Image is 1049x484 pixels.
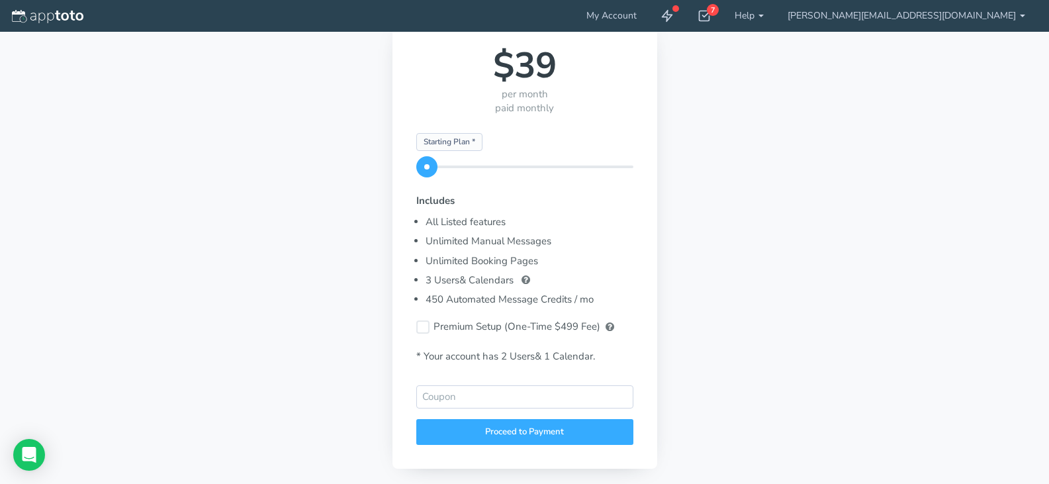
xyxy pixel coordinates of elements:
[13,439,45,471] div: Open Intercom Messenger
[426,290,633,309] li: 450 Automated Message Credits / mo
[416,87,633,101] div: per month
[416,101,633,115] div: paid monthly
[455,273,459,287] span: s
[416,419,633,445] div: Proceed to Payment
[416,194,633,208] p: Includes
[426,232,633,251] li: Unlimited Manual Messages
[426,213,633,232] li: All Listed features
[416,44,633,87] div: $39
[426,271,633,290] li: 3 User & Calendar
[426,252,633,271] li: Unlimited Booking Pages
[416,385,633,409] input: Coupon
[530,350,535,363] span: s
[433,320,600,334] span: Premium Setup (One-Time $499 Fee)
[416,133,482,151] span: Starting Plan *
[416,334,633,363] div: * Your account has 2 User & 1 Calendar .
[707,4,719,16] div: 7
[12,10,83,23] img: logo-apptoto--white.svg
[509,273,514,287] span: s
